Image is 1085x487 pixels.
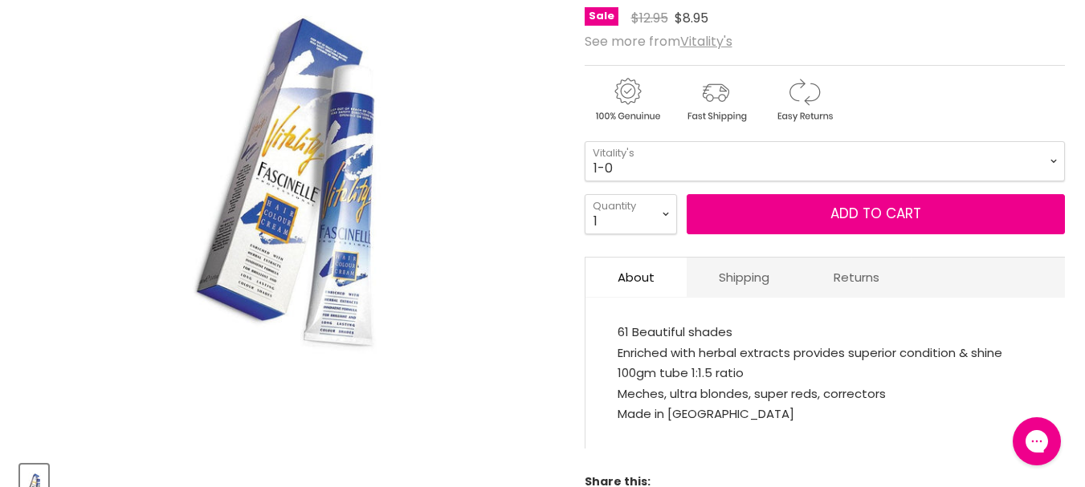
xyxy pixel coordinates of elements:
a: Shipping [687,258,802,297]
a: About [585,258,687,297]
li: 100gm tube 1:1.5 ratio [618,363,1033,384]
li: Enriched with herbal extracts provides superior condition & shine [618,343,1033,363]
span: Add to cart [830,204,921,223]
img: genuine.gif [585,75,670,124]
select: Quantity [585,194,677,234]
li: Meches, ultra blondes, super reds, correctors [618,384,1033,404]
a: Vitality's [680,32,732,51]
iframe: Gorgias live chat messenger [1005,412,1069,471]
span: See more from [585,32,732,51]
span: $8.95 [675,9,708,27]
span: Sale [585,7,618,26]
button: Add to cart [687,194,1065,234]
span: $12.95 [631,9,668,27]
li: 61 Beautiful shades [618,322,1033,343]
li: Made in [GEOGRAPHIC_DATA] [618,404,1033,424]
img: shipping.gif [673,75,758,124]
img: returns.gif [761,75,846,124]
a: Returns [802,258,912,297]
